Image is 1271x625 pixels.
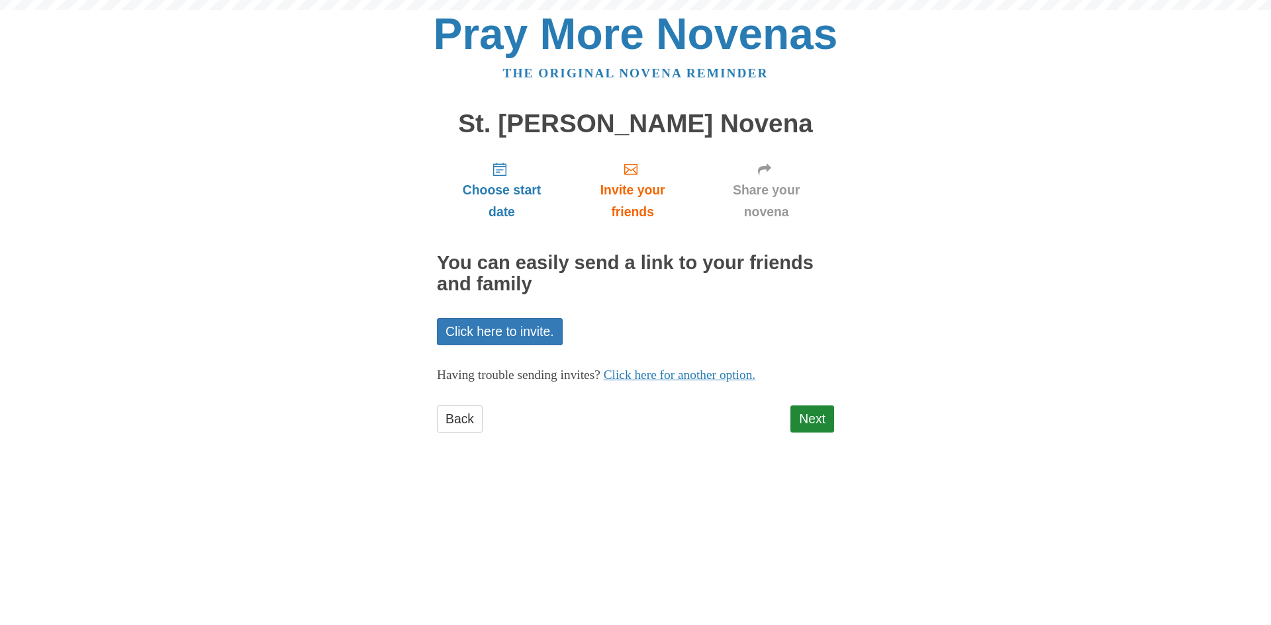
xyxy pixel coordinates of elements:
[790,405,834,433] a: Next
[437,253,834,295] h2: You can easily send a link to your friends and family
[698,151,834,229] a: Share your novena
[604,368,756,382] a: Click here for another option.
[712,179,821,223] span: Share your novena
[437,405,483,433] a: Back
[437,151,567,229] a: Choose start date
[434,9,838,58] a: Pray More Novenas
[567,151,698,229] a: Invite your friends
[437,318,563,345] a: Click here to invite.
[437,110,834,138] h1: St. [PERSON_NAME] Novena
[450,179,553,223] span: Choose start date
[503,66,769,80] a: The original novena reminder
[437,368,600,382] span: Having trouble sending invites?
[580,179,685,223] span: Invite your friends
